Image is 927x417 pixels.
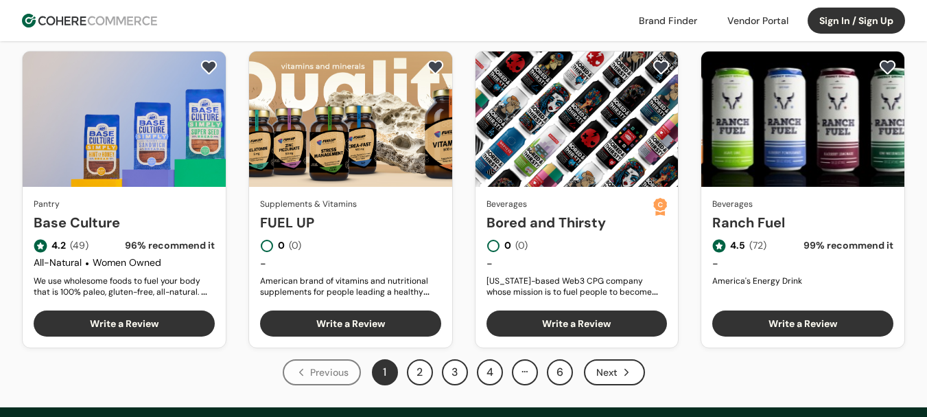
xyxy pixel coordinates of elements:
[424,57,447,78] button: add to favorite
[442,359,468,385] button: Page 3
[34,212,215,233] a: Base Culture
[34,311,215,337] button: Write a Review
[650,57,672,78] button: add to favorite
[283,359,361,385] div: Previous
[486,311,668,337] button: Write a Review
[407,359,433,385] button: Page 2
[712,212,893,233] a: Ranch Fuel
[260,311,441,337] button: Write a Review
[486,212,654,233] a: Bored and Thirsty
[372,359,398,385] button: Page 1
[283,359,361,385] button: Prev
[808,8,905,34] button: Sign In / Sign Up
[477,359,503,385] button: Page 4
[876,57,899,78] button: add to favorite
[584,359,645,385] button: Next
[547,359,573,385] button: Page 6
[512,359,538,385] div: …
[260,212,441,233] a: FUEL UP
[198,57,220,78] button: add to favorite
[22,14,157,27] img: Cohere Logo
[712,311,893,337] button: Write a Review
